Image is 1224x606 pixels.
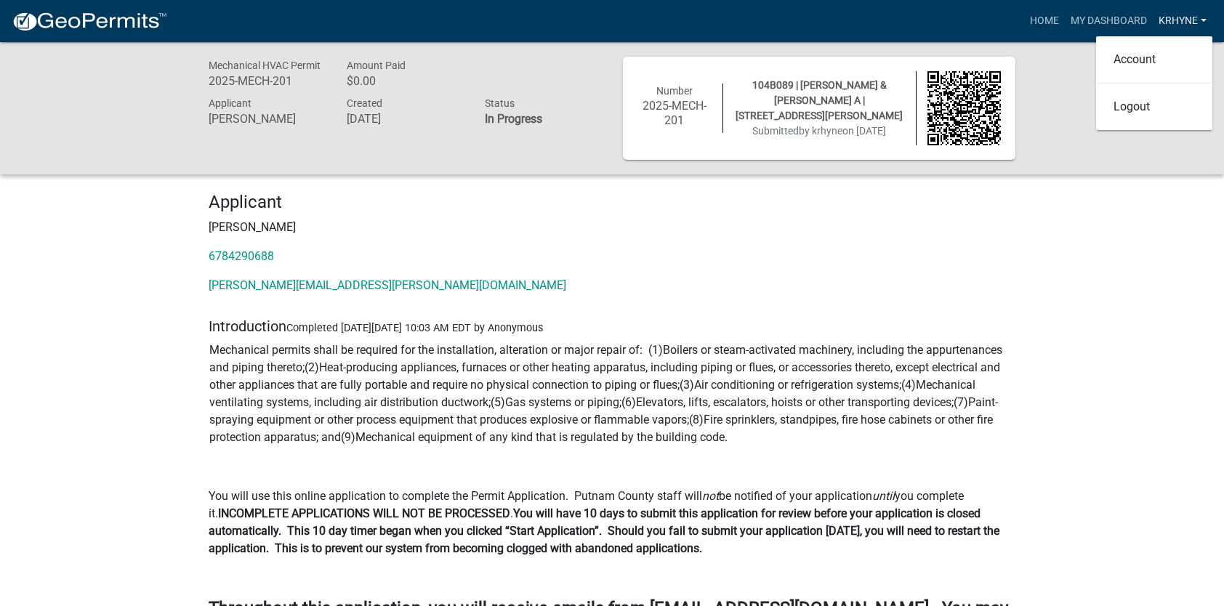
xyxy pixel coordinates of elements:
[209,60,321,71] span: Mechanical HVAC Permit
[286,322,543,334] span: Completed [DATE][DATE] 10:03 AM EDT by Anonymous
[209,278,566,292] a: [PERSON_NAME][EMAIL_ADDRESS][PERSON_NAME][DOMAIN_NAME]
[218,506,510,520] strong: INCOMPLETE APPLICATIONS WILL NOT BE PROCESSED
[209,219,1015,236] p: [PERSON_NAME]
[209,74,325,88] h6: 2025-MECH-201
[209,112,325,126] h6: [PERSON_NAME]
[799,125,842,137] span: by krhyne
[209,318,1015,335] h5: Introduction
[736,79,903,121] span: 104B089 | [PERSON_NAME] & [PERSON_NAME] A | [STREET_ADDRESS][PERSON_NAME]
[347,112,463,126] h6: [DATE]
[1096,89,1212,124] a: Logout
[347,60,406,71] span: Amount Paid
[1096,42,1212,77] a: Account
[872,489,895,503] i: until
[209,192,1015,213] h4: Applicant
[347,97,382,109] span: Created
[209,506,999,555] strong: You will have 10 days to submit this application for review before your application is closed aut...
[702,489,719,503] i: not
[485,97,515,109] span: Status
[1024,7,1065,35] a: Home
[209,97,251,109] span: Applicant
[927,71,1002,145] img: QR code
[485,112,542,126] strong: In Progress
[209,341,1015,447] td: Mechanical permits shall be required for the installation, alteration or major repair of: (1)Boil...
[1065,7,1153,35] a: My Dashboard
[209,488,1015,557] p: You will use this online application to complete the Permit Application. Putnam County staff will...
[347,74,463,88] h6: $0.00
[1153,7,1212,35] a: krhyne
[637,99,712,126] h6: 2025-MECH-201
[1096,36,1212,130] div: krhyne
[656,85,693,97] span: Number
[752,125,886,137] span: Submitted on [DATE]
[209,249,274,263] a: 6784290688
